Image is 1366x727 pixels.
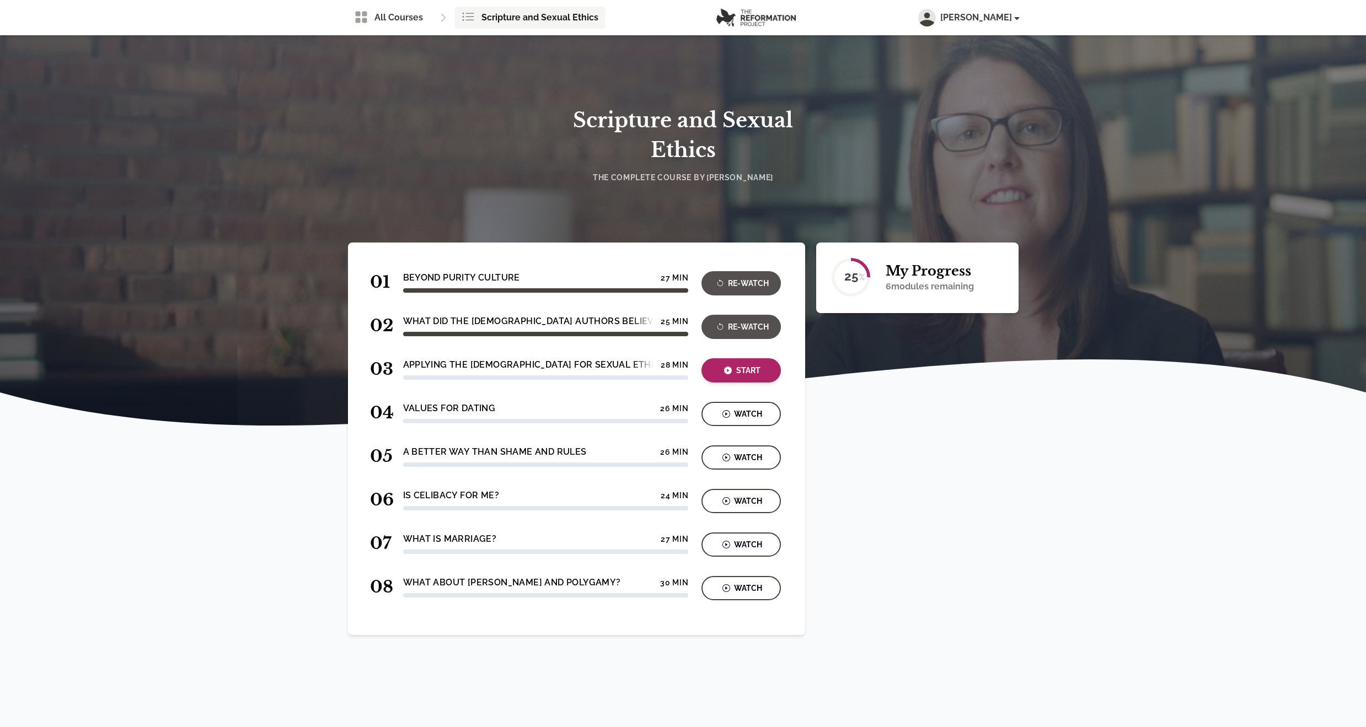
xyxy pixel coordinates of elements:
[403,315,719,328] h4: What Did The [DEMOGRAPHIC_DATA] Authors Believe About Sex?
[403,576,621,589] h4: What About [PERSON_NAME] and Polygamy?
[370,359,390,379] span: 03
[370,272,390,292] span: 01
[403,445,587,459] h4: A Better Way Than Shame and Rules
[560,106,807,165] h1: Scripture and Sexual Ethics
[661,273,688,282] h4: 27 min
[705,495,778,508] div: Watch
[661,360,688,369] h4: 28 min
[348,7,430,29] a: All Courses
[660,578,688,587] h4: 30 min
[844,269,858,283] text: 25
[660,404,688,413] h4: 26 min
[701,358,781,383] button: Start
[403,489,500,502] h4: Is Celibacy For Me?
[705,538,778,551] div: Watch
[705,277,778,290] div: Re-Watch
[701,402,781,426] button: Watch
[370,489,390,510] span: 06
[705,582,778,595] div: Watch
[661,491,688,500] h4: 24 min
[481,11,598,24] span: Scripture and Sexual Ethics
[661,535,688,543] h4: 27 min
[661,317,688,326] h4: 25 min
[374,11,423,24] span: All Courses
[701,315,781,339] button: Re-Watch
[370,315,390,336] span: 02
[886,262,974,280] h2: My Progress
[705,364,778,377] div: Start
[705,321,778,333] div: Re-Watch
[455,7,605,29] a: Scripture and Sexual Ethics
[370,446,390,466] span: 05
[701,271,781,295] button: Re-Watch
[701,532,781,557] button: Watch
[660,448,688,456] h4: 26 min
[403,358,698,371] h4: Applying the [DEMOGRAPHIC_DATA] for Sexual Ethics [DATE]
[701,576,781,600] button: Watch
[403,271,520,284] h4: Beyond Purity Culture
[370,402,390,423] span: 04
[403,532,497,546] h4: What Is Marriage?
[370,577,390,597] span: 08
[701,489,781,513] button: Watch
[705,408,778,421] div: Watch
[886,280,974,293] p: 6 modules remaining
[940,11,1019,24] span: [PERSON_NAME]
[701,445,781,470] button: Watch
[918,9,1019,26] button: [PERSON_NAME]
[560,172,807,183] h4: The Complete Course by [PERSON_NAME]
[370,533,390,553] span: 07
[403,402,496,415] h4: Values for Dating
[716,8,796,27] img: logo.png
[705,451,778,464] div: Watch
